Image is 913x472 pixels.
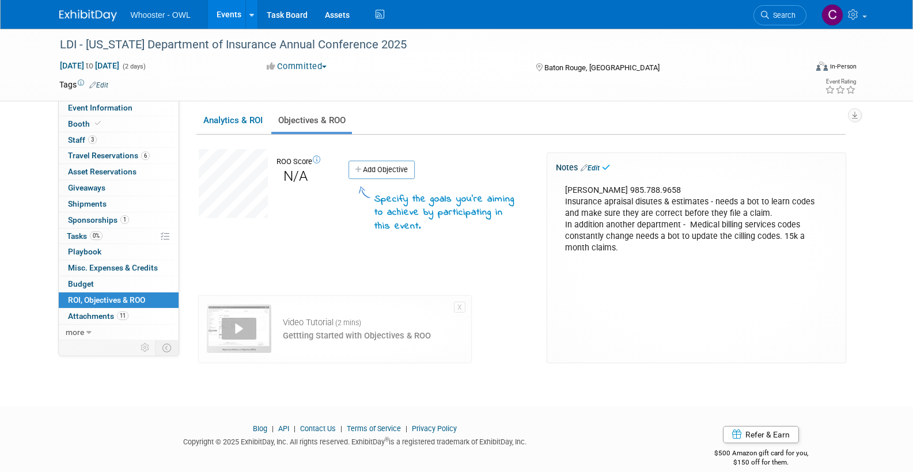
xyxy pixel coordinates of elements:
div: $500 Amazon gift card for you, [668,441,854,467]
a: more [59,325,179,340]
span: more [66,328,84,337]
span: [DATE] [DATE] [59,60,120,71]
a: Blog [253,424,267,433]
a: Budget [59,276,179,292]
span: Booth [68,119,103,128]
a: Event Information [59,100,179,116]
div: LDI - [US_STATE] Department of Insurance Annual Conference 2025 [56,35,789,55]
div: Copyright © 2025 ExhibitDay, Inc. All rights reserved. ExhibitDay is a registered trademark of Ex... [59,434,651,447]
span: Giveaways [68,183,105,192]
td: Tags [59,79,108,90]
a: ROI, Objectives & ROO [59,292,179,308]
a: Booth [59,116,179,132]
div: Gettting Started with Objectives & ROO [283,330,431,342]
a: Contact Us [300,424,336,433]
div: N/A [278,168,313,185]
a: Tasks0% [59,229,179,244]
a: Playbook [59,244,179,260]
span: Shipments [68,199,107,208]
div: Event Rating [825,79,856,85]
span: Sponsorships [68,215,129,224]
span: Baton Rouge, [GEOGRAPHIC_DATA] [544,63,660,72]
span: Whooster - OWL [131,10,191,20]
a: Refer & Earn [723,426,799,443]
a: Asset Reservations [59,164,179,180]
a: Terms of Service [347,424,401,433]
img: Clare Louise Southcombe [821,4,843,26]
span: Search [769,11,795,20]
div: Event Format [738,60,857,77]
img: ExhibitDay [59,10,117,21]
a: Misc. Expenses & Credits [59,260,179,276]
button: Committed [263,60,331,73]
span: 6 [141,151,150,160]
div: Specify the goals you're aiming to achieve by participating in this event. [374,193,521,234]
a: Analytics & ROI [196,109,269,132]
span: 11 [117,311,128,320]
span: Attachments [68,311,128,321]
sup: ® [385,436,389,443]
td: Toggle Event Tabs [155,340,179,355]
button: X [454,302,465,313]
a: Shipments [59,196,179,212]
span: Travel Reservations [68,151,150,160]
div: Play [222,318,256,340]
a: Edit [89,81,108,89]
span: | [291,424,298,433]
span: 1 [120,215,129,224]
span: Asset Reservations [68,167,137,176]
span: Playbook [68,247,101,256]
div: Notes [556,162,837,174]
a: Attachments11 [59,309,179,324]
img: Format-Inperson.png [816,62,828,71]
span: Event Information [68,103,132,112]
span: (2 mins) [335,318,361,328]
i: Booth reservation complete [95,120,101,127]
span: to [84,61,95,70]
span: Tasks [67,231,103,241]
span: Staff [68,135,97,144]
span: 0% [90,231,103,240]
a: Travel Reservations6 [59,148,179,163]
div: Video Tutorial [283,317,431,329]
span: Misc. Expenses & Credits [68,263,158,272]
a: Add Objective [348,161,415,179]
span: 3 [88,135,97,144]
a: Search [753,5,806,25]
div: In-Person [829,62,857,71]
div: [PERSON_NAME] 985.788.9658 Insurance apraisal disutes & estimates - needs a bot to learn codes an... [557,179,836,260]
a: Staff3 [59,132,179,148]
div: $150 off for them. [668,458,854,467]
a: Privacy Policy [412,424,457,433]
div: ROO Score [276,157,321,168]
a: API [278,424,289,433]
span: | [403,424,410,433]
span: ROI, Objectives & ROO [68,295,145,304]
a: Giveaways [59,180,179,196]
a: Sponsorships1 [59,212,179,228]
a: Edit [581,164,600,172]
span: Budget [68,279,94,288]
span: | [338,424,345,433]
a: Objectives & ROO [271,109,352,132]
span: (2 days) [122,63,146,70]
span: | [269,424,276,433]
td: Personalize Event Tab Strip [135,340,156,355]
